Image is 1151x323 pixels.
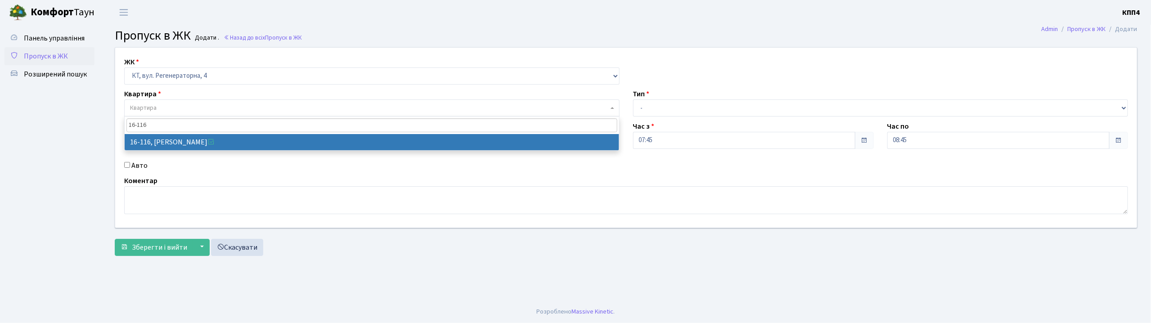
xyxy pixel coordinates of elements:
span: Пропуск в ЖК [24,51,68,61]
a: Пропуск в ЖК [4,47,94,65]
button: Переключити навігацію [112,5,135,20]
span: Таун [31,5,94,20]
img: logo.png [9,4,27,22]
nav: breadcrumb [1028,20,1151,39]
a: Admin [1042,24,1058,34]
span: Пропуск в ЖК [265,33,302,42]
a: Назад до всіхПропуск в ЖК [224,33,302,42]
span: Розширений пошук [24,69,87,79]
small: Додати . [193,34,220,42]
b: Комфорт [31,5,74,19]
label: Авто [131,160,148,171]
span: Зберегти і вийти [132,242,187,252]
li: 16-116, [PERSON_NAME] [125,134,619,150]
button: Зберегти і вийти [115,239,193,256]
label: Час з [633,121,655,132]
label: Коментар [124,175,157,186]
label: Квартира [124,89,161,99]
span: Пропуск в ЖК [115,27,191,45]
a: КПП4 [1123,7,1140,18]
b: КПП4 [1123,8,1140,18]
span: Панель управління [24,33,85,43]
a: Пропуск в ЖК [1068,24,1106,34]
a: Панель управління [4,29,94,47]
li: Додати [1106,24,1138,34]
span: Квартира [130,103,157,112]
a: Розширений пошук [4,65,94,83]
label: ЖК [124,57,139,67]
label: Час по [887,121,909,132]
div: Розроблено . [536,307,615,317]
a: Massive Kinetic [571,307,613,316]
a: Скасувати [211,239,263,256]
label: Тип [633,89,650,99]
